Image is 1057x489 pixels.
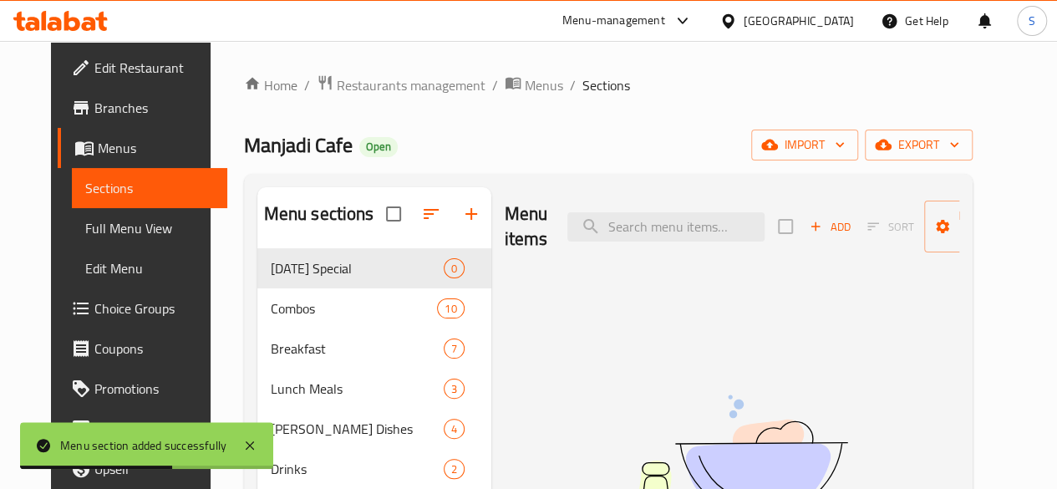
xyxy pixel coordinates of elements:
span: Choice Groups [94,298,214,318]
span: Sort sections [411,194,451,234]
span: 3 [445,381,464,397]
a: Sections [72,168,227,208]
span: Menu disclaimer [94,419,214,439]
input: search [567,212,765,242]
a: Menu disclaimer [58,409,227,449]
span: Add [807,217,852,237]
span: Promotions [94,379,214,399]
div: Curry Dishes [271,419,444,439]
a: Home [244,75,297,95]
div: Lunch Meals3 [257,369,491,409]
a: Full Menu View [72,208,227,248]
span: Menus [525,75,563,95]
div: items [444,339,465,359]
h2: Menu items [505,201,548,252]
span: Select all sections [376,196,411,232]
a: Restaurants management [317,74,485,96]
div: Open [359,137,398,157]
button: export [865,130,973,160]
nav: breadcrumb [244,74,973,96]
div: items [444,379,465,399]
li: / [570,75,576,95]
span: Sections [85,178,214,198]
span: 4 [445,421,464,437]
button: Add section [451,194,491,234]
span: Breakfast [271,339,444,359]
div: [PERSON_NAME] Dishes4 [257,409,491,449]
span: Combos [271,298,438,318]
a: Coupons [58,329,227,369]
a: Upsell [58,449,227,489]
div: items [444,258,465,278]
span: Sections [582,75,630,95]
span: 7 [445,341,464,357]
span: Restaurants management [337,75,485,95]
span: 10 [438,301,463,317]
span: Lunch Meals [271,379,444,399]
span: Select section first [856,214,924,240]
span: Edit Restaurant [94,58,214,78]
div: Combos10 [257,288,491,329]
span: [DATE] Special [271,258,444,278]
a: Choice Groups [58,288,227,329]
li: / [492,75,498,95]
button: import [751,130,858,160]
a: Edit Restaurant [58,48,227,88]
a: Edit Menu [72,248,227,288]
a: Menus [58,128,227,168]
span: Coupons [94,339,214,359]
span: import [765,135,845,155]
span: Branches [94,98,214,118]
button: Add [803,214,856,240]
span: 0 [445,261,464,277]
span: Edit Menu [85,258,214,278]
h2: Menu sections [264,201,374,227]
span: Upsell [94,459,214,479]
div: Menu-management [562,11,665,31]
span: Full Menu View [85,218,214,238]
span: S [1029,12,1035,30]
a: Branches [58,88,227,128]
span: export [878,135,959,155]
span: Manjadi Cafe [244,126,353,164]
span: 2 [445,461,464,477]
span: Menus [98,138,214,158]
div: [GEOGRAPHIC_DATA] [744,12,854,30]
span: Open [359,140,398,154]
span: Manage items [938,206,1023,247]
div: Drinks2 [257,449,491,489]
a: Promotions [58,369,227,409]
div: items [444,459,465,479]
div: [DATE] Special0 [257,248,491,288]
div: items [444,419,465,439]
span: [PERSON_NAME] Dishes [271,419,444,439]
li: / [304,75,310,95]
div: Menu section added successfully [60,436,226,455]
button: Manage items [924,201,1036,252]
a: Menus [505,74,563,96]
div: Breakfast7 [257,329,491,369]
span: Drinks [271,459,444,479]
